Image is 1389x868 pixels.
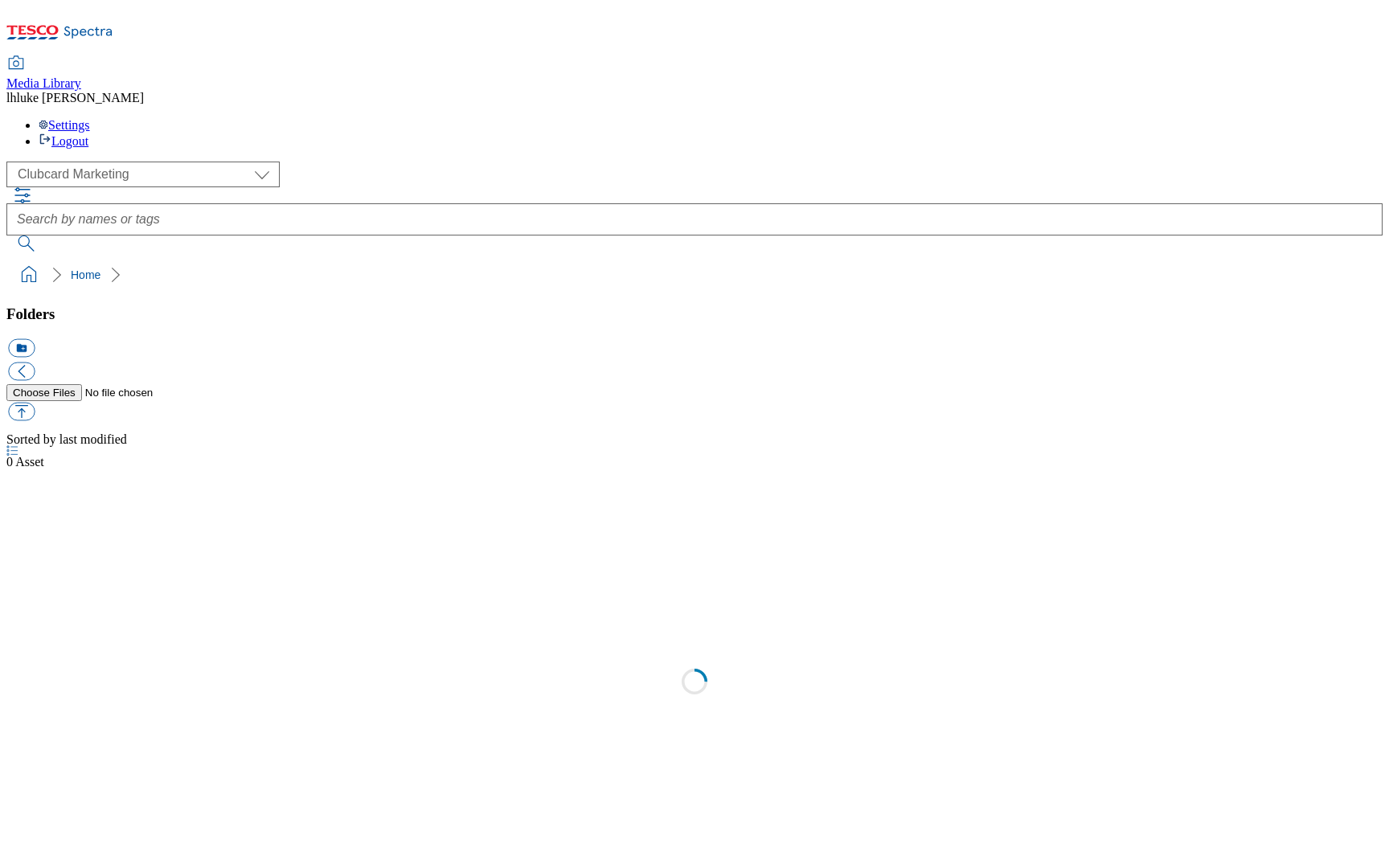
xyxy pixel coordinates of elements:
nav: breadcrumb [6,260,1383,290]
span: 0 [6,455,15,469]
a: Logout [39,134,88,148]
h3: Folders [6,305,1383,323]
span: luke [PERSON_NAME] [16,91,144,104]
input: Search by names or tags [6,203,1383,235]
a: Media Library [6,57,81,91]
a: Settings [39,118,90,132]
span: lh [6,91,16,104]
span: Sorted by last modified [6,432,127,446]
span: Media Library [6,76,81,90]
span: Asset [6,455,44,469]
a: home [16,262,42,288]
a: Home [71,268,100,281]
